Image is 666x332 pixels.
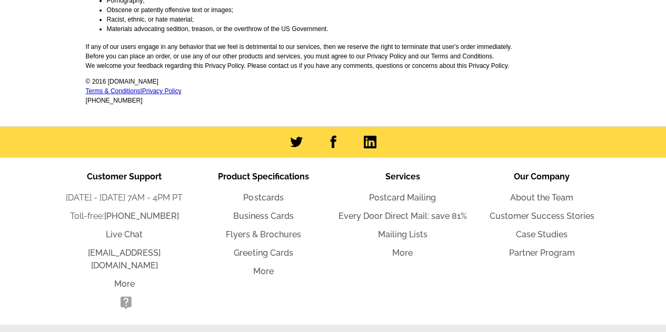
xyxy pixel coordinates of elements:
[226,229,301,239] a: Flyers & Brochures
[233,211,294,221] a: Business Cards
[253,266,274,276] a: More
[107,25,329,33] span: Materials advocating sedition, treason, or the overthrow of the US Government.
[489,211,594,221] a: Customer Success Stories
[369,193,436,203] a: Postcard Mailing
[55,192,194,204] li: [DATE] - [DATE] 7AM - 4PM PT
[514,172,570,182] span: Our Company
[55,210,194,223] li: Toll-free:
[86,42,581,71] p: If any of our users engage in any behavior that we feel is detrimental to our services, then we r...
[107,16,194,23] span: Racist, ethnic, or hate material;
[106,229,143,239] a: Live Chat
[243,193,283,203] a: Postcards
[88,248,161,270] a: [EMAIL_ADDRESS][DOMAIN_NAME]
[339,211,467,221] a: Every Door Direct Mail: save 81%
[218,172,309,182] span: Product Specifications
[392,248,413,258] a: More
[516,229,568,239] a: Case Studies
[510,193,573,203] a: About the Team
[86,87,141,95] a: Terms & Conditions
[104,211,179,221] a: [PHONE_NUMBER]
[87,172,162,182] span: Customer Support
[142,87,182,95] a: Privacy Policy
[86,77,581,105] p: © 2016 [DOMAIN_NAME] | [PHONE_NUMBER]
[385,172,420,182] span: Services
[114,279,135,289] a: More
[509,248,574,258] a: Partner Program
[234,248,293,258] a: Greeting Cards
[378,229,428,239] a: Mailing Lists
[107,6,234,14] span: Obscene or patently offensive text or images;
